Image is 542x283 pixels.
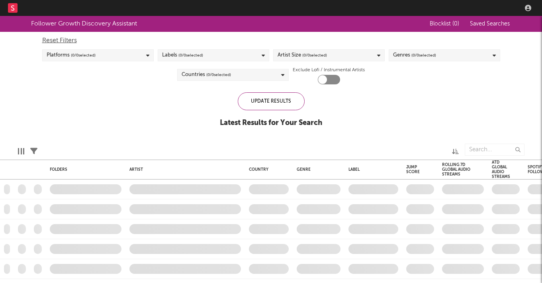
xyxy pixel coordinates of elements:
[47,51,96,60] div: Platforms
[30,140,37,163] div: Filters
[182,70,231,80] div: Countries
[278,51,327,60] div: Artist Size
[452,21,459,27] span: ( 0 )
[206,70,231,80] span: ( 0 / 0 selected)
[297,167,337,172] div: Genre
[249,167,285,172] div: Country
[162,51,203,60] div: Labels
[442,162,472,177] div: Rolling 7D Global Audio Streams
[411,51,436,60] span: ( 0 / 0 selected)
[238,92,305,110] div: Update Results
[430,21,459,27] span: Blocklist
[178,51,203,60] span: ( 0 / 0 selected)
[18,140,24,163] div: Edit Columns
[348,167,394,172] div: Label
[293,65,365,75] label: Exclude Lofi / Instrumental Artists
[42,36,500,45] div: Reset Filters
[50,167,110,172] div: Folders
[465,144,524,156] input: Search...
[129,167,237,172] div: Artist
[220,118,322,128] div: Latest Results for Your Search
[71,51,96,60] span: ( 0 / 0 selected)
[302,51,327,60] span: ( 0 / 0 selected)
[393,51,436,60] div: Genres
[468,21,511,27] button: Saved Searches
[492,160,510,179] div: ATD Global Audio Streams
[406,165,422,174] div: Jump Score
[31,19,137,29] div: Follower Growth Discovery Assistant
[470,21,511,27] span: Saved Searches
